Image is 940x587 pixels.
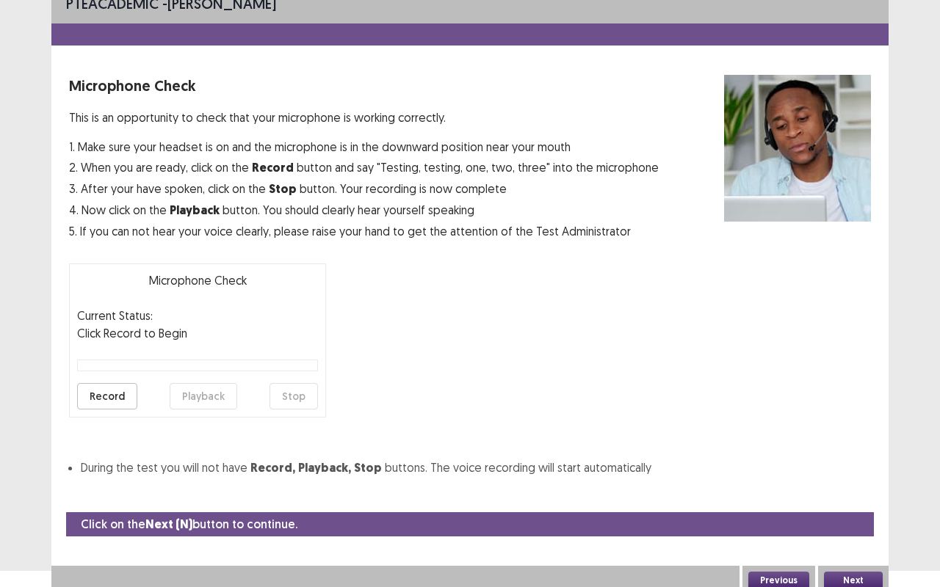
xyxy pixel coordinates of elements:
strong: Record [252,160,294,175]
p: 4. Now click on the button. You should clearly hear yourself speaking [69,201,659,219]
li: During the test you will not have buttons. The voice recording will start automatically [81,459,871,477]
strong: Next (N) [145,517,192,532]
button: Record [77,383,137,409]
strong: Playback [170,203,220,218]
img: microphone check [724,75,871,222]
button: Playback [170,383,237,409]
strong: Playback, [298,460,351,475]
p: 2. When you are ready, click on the button and say "Testing, testing, one, two, three" into the m... [69,158,659,177]
button: Stop [270,383,318,409]
p: Microphone Check [77,271,318,289]
strong: Record, [250,460,295,475]
p: Click on the button to continue. [81,515,297,533]
p: Microphone Check [69,75,659,97]
p: Click Record to Begin [77,324,318,342]
strong: Stop [354,460,382,475]
p: Current Status: [77,307,153,324]
p: 3. After your have spoken, click on the button. Your recording is now complete [69,180,659,198]
p: This is an opportunity to check that your microphone is working correctly. [69,109,659,126]
p: 5. If you can not hear your voice clearly, please raise your hand to get the attention of the Tes... [69,222,659,240]
p: 1. Make sure your headset is on and the microphone is in the downward position near your mouth [69,138,659,156]
strong: Stop [269,181,297,197]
